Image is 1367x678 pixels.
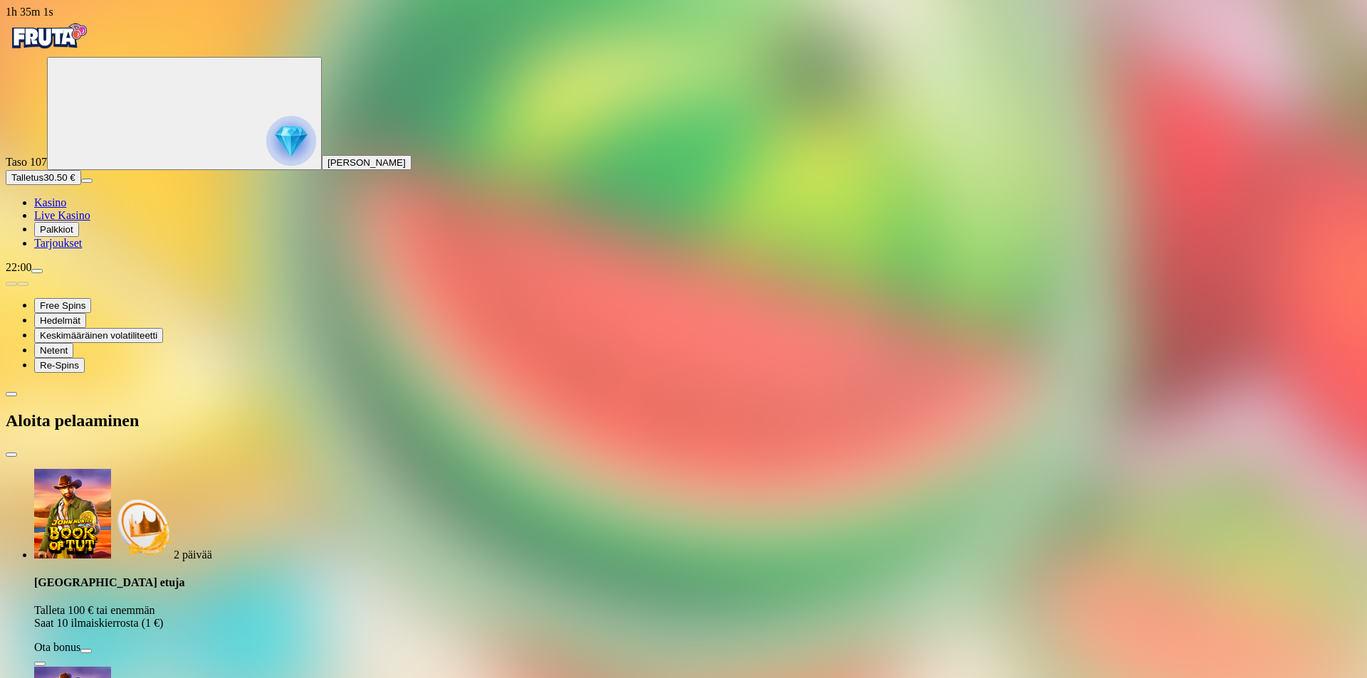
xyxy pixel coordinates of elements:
span: user session time [6,6,53,18]
span: Keskimääräinen volatiliteetti [40,330,157,341]
nav: Primary [6,18,1361,250]
button: Hedelmät [34,313,86,328]
span: Live Kasino [34,209,90,221]
img: reward progress [266,116,316,166]
a: diamond iconKasino [34,196,66,208]
a: gift-inverted iconTarjoukset [34,237,82,249]
span: [PERSON_NAME] [328,157,406,168]
span: Tarjoukset [34,237,82,249]
button: Keskimääräinen volatiliteetti [34,328,163,343]
span: Kasino [34,196,66,208]
img: Fruta [6,18,91,54]
button: chevron-left icon [6,392,17,396]
span: Re-Spins [40,360,79,371]
button: next slide [17,282,28,286]
span: Talletus [11,172,43,183]
button: reward progress [47,57,322,170]
button: menu [31,269,43,273]
span: Free Spins [40,300,85,311]
label: Ota bonus [34,641,80,653]
span: countdown [174,549,212,561]
span: Hedelmät [40,315,80,326]
button: close [6,452,17,457]
span: 30.50 € [43,172,75,183]
p: Talleta 100 € tai enemmän Saat 10 ilmaiskierrosta (1 €) [34,604,1361,630]
button: menu [81,179,93,183]
button: Netent [34,343,73,358]
a: Fruta [6,44,91,56]
h2: Aloita pelaaminen [6,411,1361,430]
h4: [GEOGRAPHIC_DATA] etuja [34,576,1361,589]
img: Deposit bonus icon [111,496,174,558]
a: poker-chip iconLive Kasino [34,209,90,221]
img: John Hunter and the Book of Tut [34,469,111,558]
button: Free Spins [34,298,91,313]
span: Palkkiot [40,224,73,235]
button: Talletusplus icon30.50 € [6,170,81,185]
button: prev slide [6,282,17,286]
span: Taso 107 [6,156,47,168]
button: Re-Spins [34,358,85,373]
span: Netent [40,345,68,356]
button: [PERSON_NAME] [322,155,412,170]
span: 22:00 [6,261,31,273]
button: reward iconPalkkiot [34,222,79,237]
button: info [34,662,46,666]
